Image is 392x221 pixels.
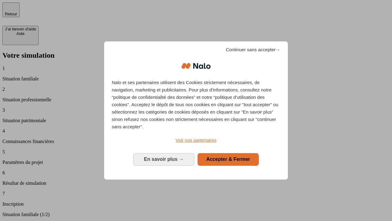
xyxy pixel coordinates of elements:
span: Continuer sans accepter→ [226,46,280,53]
button: En savoir plus: Configurer vos consentements [133,153,194,165]
a: Voir nos partenaires [112,137,280,144]
button: Accepter & Fermer: Accepter notre traitement des données et fermer [198,153,259,165]
div: Bienvenue chez Nalo Gestion du consentement [104,41,288,179]
img: Logo [181,57,211,75]
span: Voir nos partenaires [175,138,216,143]
span: Accepter & Fermer [206,157,250,162]
span: En savoir plus → [144,157,184,162]
p: Nalo et ses partenaires utilisent des Cookies strictement nécessaires, de navigation, marketing e... [112,79,280,130]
